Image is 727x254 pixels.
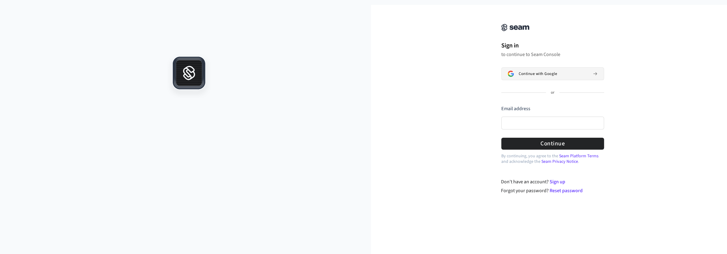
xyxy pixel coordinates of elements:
label: Email address [501,105,530,112]
img: Seam Console [501,24,529,31]
p: to continue to Seam Console [501,51,604,58]
a: Reset password [550,187,583,194]
a: Sign up [550,178,565,185]
a: Seam Privacy Notice [541,159,578,165]
p: or [551,90,555,95]
button: Sign in with GoogleContinue with Google [501,67,604,80]
div: Forgot your password? [501,187,604,194]
div: Don't have an account? [501,178,604,185]
a: Seam Platform Terms [559,153,599,159]
button: Continue [501,138,604,150]
img: Sign in with Google [508,71,514,77]
p: By continuing, you agree to the and acknowledge the . [501,153,604,164]
span: Continue with Google [519,71,557,76]
h1: Sign in [501,41,604,50]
